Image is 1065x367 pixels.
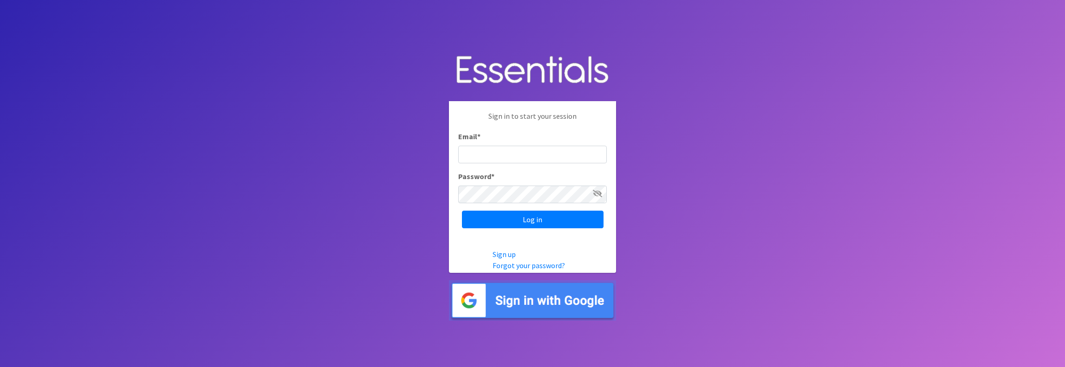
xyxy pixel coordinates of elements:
[449,46,616,94] img: Human Essentials
[462,211,604,228] input: Log in
[493,261,565,270] a: Forgot your password?
[491,172,494,181] abbr: required
[477,132,481,141] abbr: required
[458,171,494,182] label: Password
[493,250,516,259] a: Sign up
[458,131,481,142] label: Email
[458,110,607,131] p: Sign in to start your session
[449,280,616,321] img: Sign in with Google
